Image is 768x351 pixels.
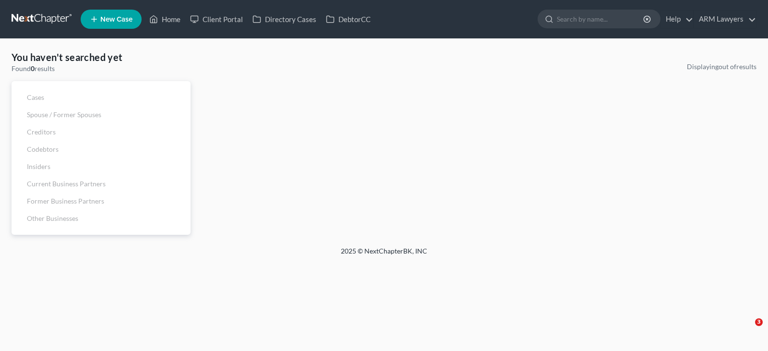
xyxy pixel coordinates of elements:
a: Creditors [12,123,191,141]
a: Spouse / Former Spouses [12,106,191,123]
h4: You haven't searched yet [12,50,191,64]
span: Insiders [27,162,50,170]
a: ARM Lawyers [694,11,756,28]
a: DebtorCC [321,11,375,28]
a: Cases [12,89,191,106]
a: Home [144,11,185,28]
div: Displaying out of results [687,62,756,72]
a: Insiders [12,158,191,175]
a: Former Business Partners [12,193,191,210]
span: Spouse / Former Spouses [27,110,101,119]
a: Client Portal [185,11,248,28]
span: Codebtors [27,145,59,153]
input: Search by name... [557,10,645,28]
strong: 0 [31,64,35,73]
span: New Case [100,16,132,23]
a: Current Business Partners [12,175,191,193]
div: 2025 © NextChapterBK, INC [110,246,658,264]
iframe: Intercom live chat [735,318,758,341]
span: 3 [755,318,763,326]
a: Help [661,11,693,28]
div: Found results [12,64,191,73]
a: Other Businesses [12,210,191,227]
a: Codebtors [12,141,191,158]
span: Other Businesses [27,214,78,222]
span: Creditors [27,128,56,136]
span: Cases [27,93,44,101]
span: Current Business Partners [27,180,106,188]
a: Directory Cases [248,11,321,28]
span: Former Business Partners [27,197,104,205]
